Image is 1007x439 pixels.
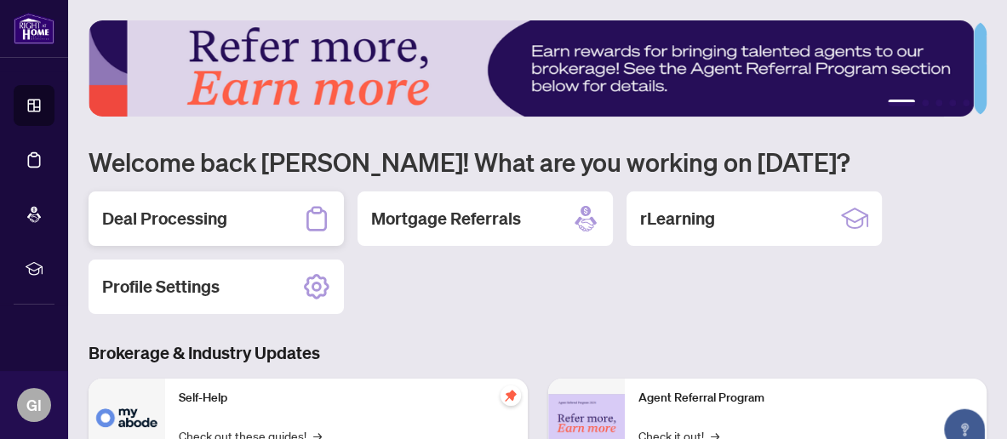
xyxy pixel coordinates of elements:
[26,393,42,417] span: GI
[89,20,974,117] img: Slide 0
[935,100,942,106] button: 3
[963,100,970,106] button: 5
[501,385,521,406] span: pushpin
[14,13,54,44] img: logo
[638,389,974,408] p: Agent Referral Program
[89,341,987,365] h3: Brokerage & Industry Updates
[640,207,715,231] h2: rLearning
[888,100,915,106] button: 1
[89,145,987,178] h1: Welcome back [PERSON_NAME]! What are you working on [DATE]?
[102,207,227,231] h2: Deal Processing
[922,100,929,106] button: 2
[371,207,521,231] h2: Mortgage Referrals
[949,100,956,106] button: 4
[102,275,220,299] h2: Profile Settings
[179,389,514,408] p: Self-Help
[939,379,990,430] button: Open asap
